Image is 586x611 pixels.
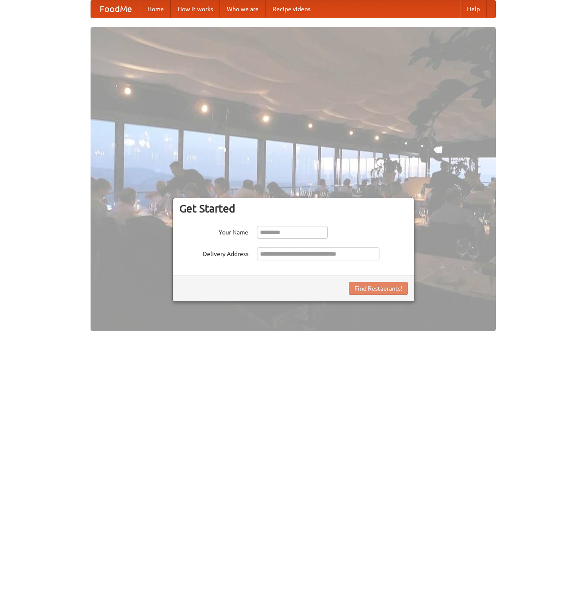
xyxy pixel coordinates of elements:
[91,0,141,18] a: FoodMe
[171,0,220,18] a: How it works
[266,0,317,18] a: Recipe videos
[179,202,408,215] h3: Get Started
[179,226,248,237] label: Your Name
[179,247,248,258] label: Delivery Address
[460,0,487,18] a: Help
[220,0,266,18] a: Who we are
[141,0,171,18] a: Home
[349,282,408,295] button: Find Restaurants!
